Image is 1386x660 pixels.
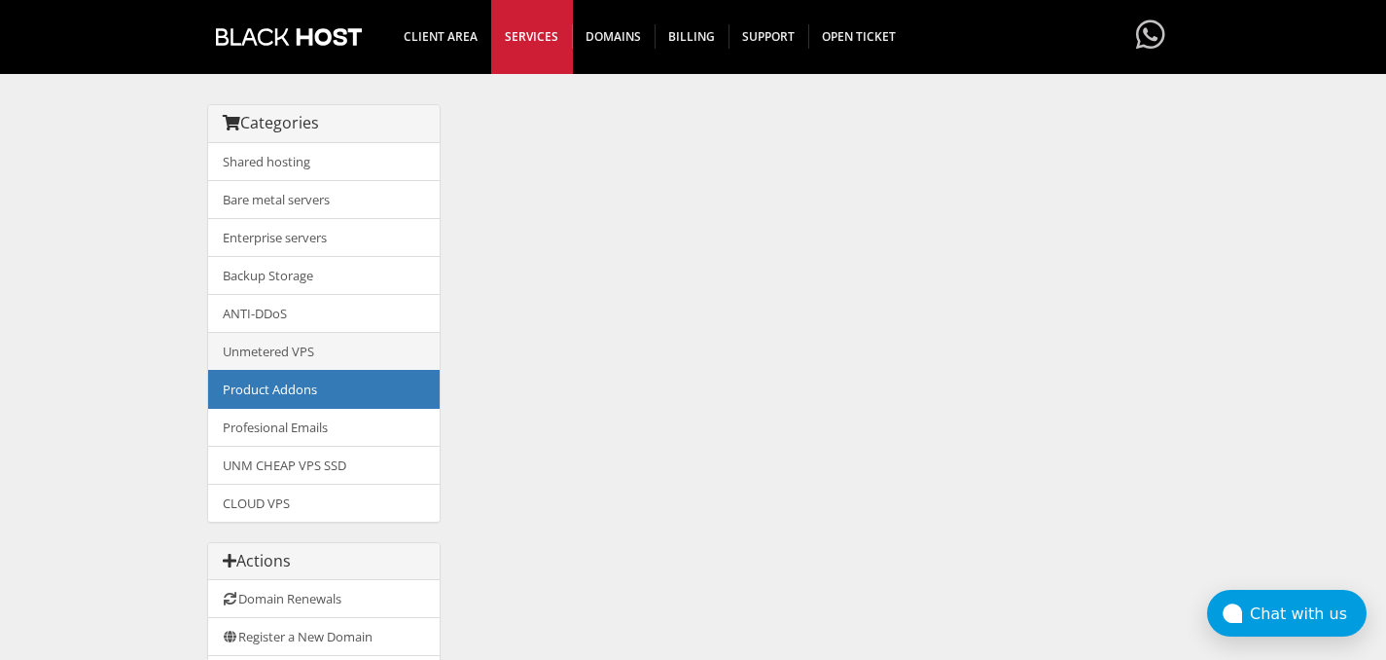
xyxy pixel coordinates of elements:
a: Unmetered VPS [208,332,440,371]
a: Product Addons [208,370,440,409]
span: SERVICES [491,24,573,49]
button: Chat with us [1207,590,1367,637]
a: Bare metal servers [208,180,440,219]
a: CLOUD VPS [208,484,440,522]
a: UNM CHEAP VPS SSD [208,446,440,485]
a: Domain Renewals [208,580,440,618]
span: Domains [572,24,656,49]
a: Backup Storage [208,256,440,295]
h3: Categories [223,115,425,132]
span: Support [729,24,809,49]
a: Shared hosting [208,143,440,181]
h3: Actions [223,553,425,570]
a: Register a New Domain [208,617,440,656]
div: Chat with us [1250,605,1367,623]
a: Enterprise servers [208,218,440,257]
span: Open Ticket [808,24,909,49]
a: Profesional Emails [208,408,440,447]
span: CLIENT AREA [390,24,492,49]
a: ANTI-DDoS [208,294,440,333]
span: Billing [655,24,729,49]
